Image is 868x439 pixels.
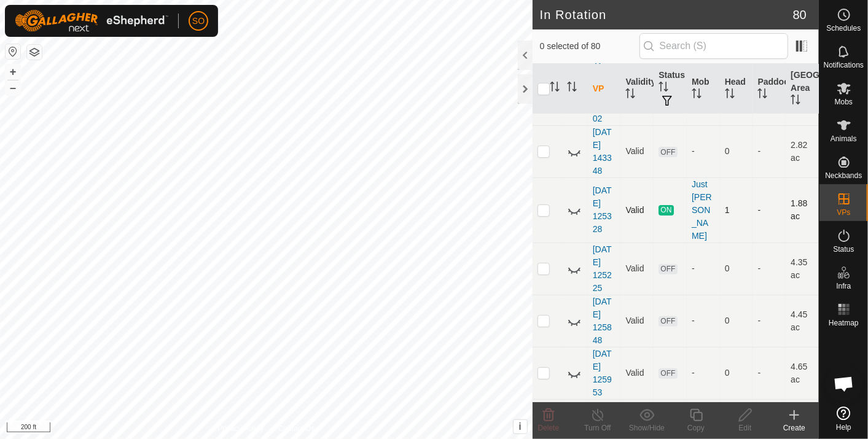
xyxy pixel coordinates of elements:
th: Head [720,64,753,114]
div: - [692,314,715,327]
a: Contact Us [278,423,315,434]
a: [DATE] 125848 [593,297,612,345]
td: 0 [720,347,753,399]
td: 4.45 ac [786,295,819,347]
span: ON [659,205,673,216]
span: Heatmap [829,319,859,327]
td: 0 [720,125,753,177]
td: Valid [620,295,654,347]
button: Map Layers [27,45,42,60]
span: 0 selected of 80 [540,40,639,53]
td: - [753,125,786,177]
td: - [753,347,786,399]
a: [DATE] 125953 [593,349,612,397]
h2: In Rotation [540,7,793,22]
div: Turn Off [573,422,622,433]
td: 4.65 ac [786,347,819,399]
td: 0 [720,243,753,295]
span: OFF [659,368,677,379]
td: 0 [720,295,753,347]
div: - [692,145,715,158]
td: 4.35 ac [786,243,819,295]
span: OFF [659,264,677,274]
td: Valid [620,243,654,295]
button: + [6,64,20,79]
p-sorticon: Activate to sort [725,90,735,100]
span: Delete [538,424,560,432]
a: [DATE] 125328 [593,185,612,234]
div: - [692,262,715,275]
span: Infra [836,282,851,290]
p-sorticon: Activate to sort [567,84,577,93]
span: Notifications [824,61,864,69]
div: - [692,367,715,379]
td: - [753,243,786,295]
a: [DATE] 141102 [593,75,612,123]
a: Privacy Policy [217,423,264,434]
div: Show/Hide [622,422,671,433]
th: Status [654,64,687,114]
th: Paddock [753,64,786,114]
td: Valid [620,177,654,243]
img: Gallagher Logo [15,10,168,32]
span: 80 [793,6,807,24]
div: Create [770,422,819,433]
td: Valid [620,347,654,399]
td: 1 [720,177,753,243]
td: 1.88 ac [786,177,819,243]
span: Neckbands [825,172,862,179]
span: i [518,421,521,432]
td: 2.82 ac [786,125,819,177]
p-sorticon: Activate to sort [692,90,702,100]
span: Help [836,424,851,431]
span: SO [192,15,205,28]
span: VPs [837,209,850,216]
p-sorticon: Activate to sort [625,90,635,100]
span: Animals [831,135,857,142]
button: i [514,420,527,433]
p-sorticon: Activate to sort [659,84,668,93]
button: – [6,80,20,95]
a: [DATE] 143348 [593,127,612,176]
p-sorticon: Activate to sort [757,90,767,100]
button: Reset Map [6,44,20,59]
div: Open chat [826,365,862,402]
td: Valid [620,125,654,177]
span: Mobs [835,98,853,106]
th: VP [588,64,621,114]
th: Mob [687,64,720,114]
span: OFF [659,147,677,157]
p-sorticon: Activate to sort [550,84,560,93]
a: Help [819,402,868,436]
div: Just [PERSON_NAME] [692,178,715,243]
th: [GEOGRAPHIC_DATA] Area [786,64,819,114]
td: - [753,295,786,347]
span: Status [833,246,854,253]
span: OFF [659,316,677,327]
div: Edit [721,422,770,433]
td: - [753,177,786,243]
span: Schedules [826,25,861,32]
a: [DATE] 125225 [593,244,612,293]
p-sorticon: Activate to sort [791,96,800,106]
th: Validity [620,64,654,114]
div: Copy [671,422,721,433]
input: Search (S) [639,33,788,59]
